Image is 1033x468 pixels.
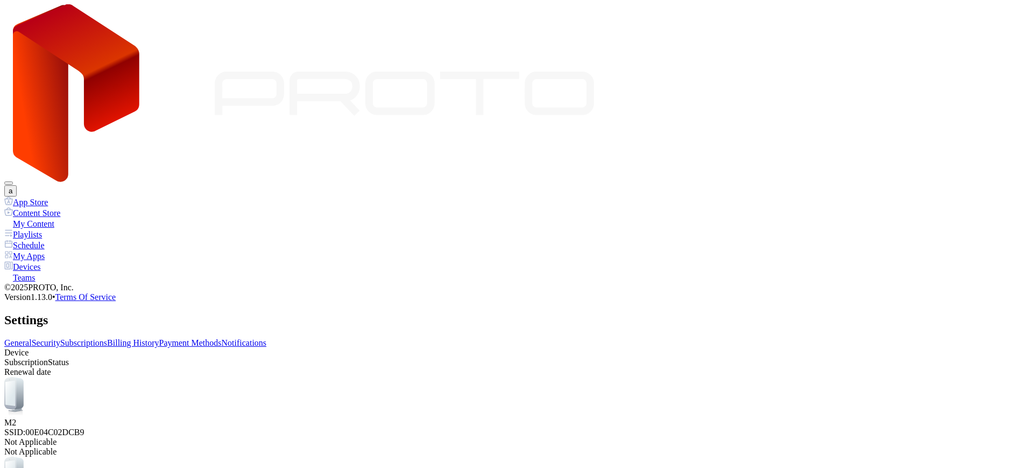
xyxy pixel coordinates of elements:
[4,348,1029,358] div: Device
[4,367,1029,377] div: Renewal date
[222,338,267,347] a: Notifications
[4,428,1029,437] div: SSID: 00E04C02DCB9
[4,358,1029,367] div: Status
[4,185,17,197] button: a
[4,261,1029,272] a: Devices
[4,218,1029,229] a: My Content
[4,229,1029,240] a: Playlists
[4,418,1029,428] div: M2
[4,250,1029,261] a: My Apps
[32,338,60,347] a: Security
[107,338,159,347] a: Billing History
[4,197,1029,207] a: App Store
[55,292,116,302] a: Terms Of Service
[4,240,1029,250] a: Schedule
[4,207,1029,218] a: Content Store
[4,447,1029,457] div: Not Applicable
[4,437,1029,447] div: Not Applicable
[4,338,32,347] a: General
[4,272,1029,283] a: Teams
[4,292,55,302] span: Version 1.13.0 •
[60,338,107,347] a: Subscriptions
[159,338,222,347] a: Payment Methods
[4,313,1029,327] h2: Settings
[4,283,1029,292] div: © 2025 PROTO, Inc.
[4,358,48,367] span: Subscription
